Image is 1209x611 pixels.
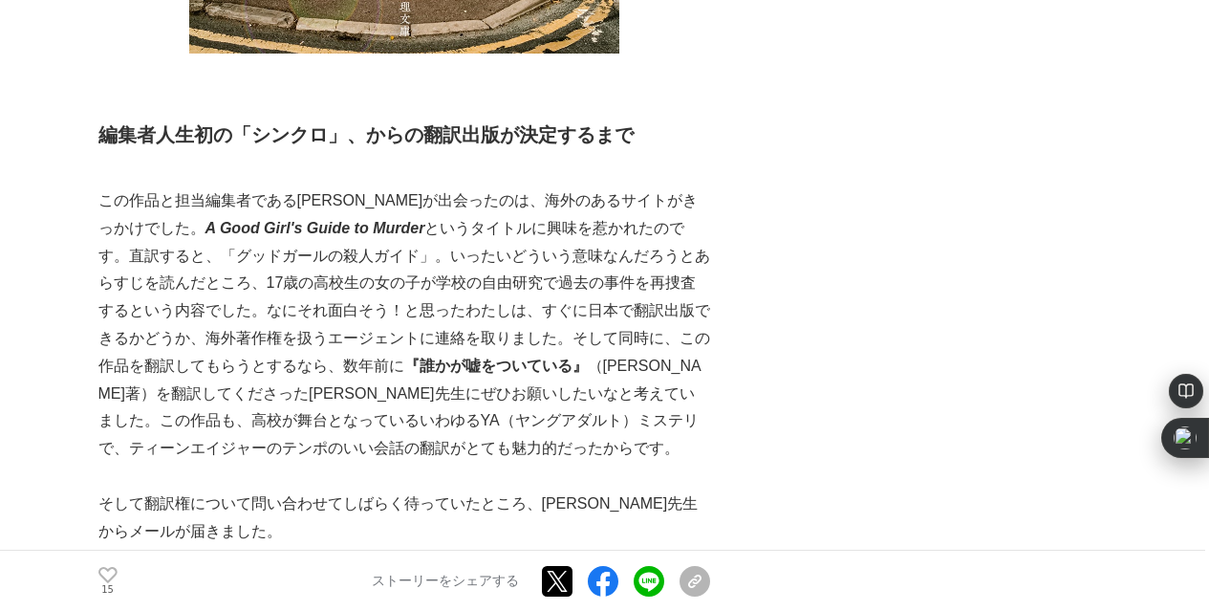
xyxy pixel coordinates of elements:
strong: 『誰かが嘘をついている』 [404,358,588,374]
p: ストーリーをシェアする [372,573,519,590]
p: そして翻訳権について問い合わせてしばらく待っていたところ、[PERSON_NAME]先生からメールが届きました。 [98,491,710,546]
p: この作品と担当編集者である[PERSON_NAME]が出会ったのは、海外のあるサイトがきっかけでした。 というタイトルに興味を惹かれたのです。直訳すると、「グッドガールの殺人ガイド」。いったいど... [98,187,710,463]
strong: 編集者人生初の「シンクロ」、からの翻訳出版が決定するまで [98,124,634,145]
em: A Good Girl's Guide to Murder [205,220,425,236]
p: 15 [98,585,118,595]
